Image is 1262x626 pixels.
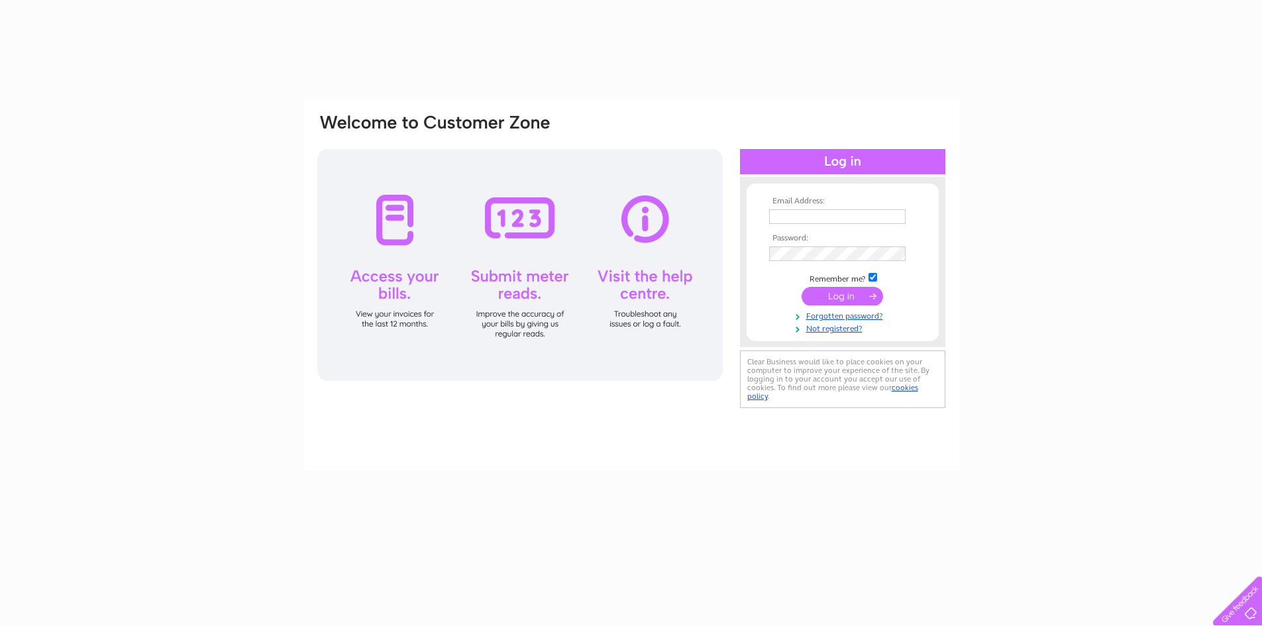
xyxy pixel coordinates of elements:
[766,271,920,284] td: Remember me?
[769,309,920,321] a: Forgotten password?
[802,287,883,305] input: Submit
[740,350,945,408] div: Clear Business would like to place cookies on your computer to improve your experience of the sit...
[766,234,920,243] th: Password:
[747,383,918,401] a: cookies policy
[769,321,920,334] a: Not registered?
[766,197,920,206] th: Email Address:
